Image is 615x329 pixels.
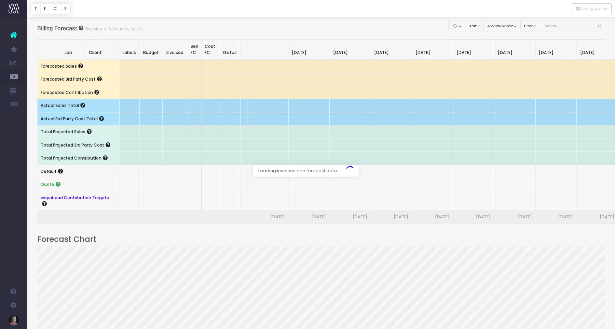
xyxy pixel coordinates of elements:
th: Total Projected 3rd Party Cost [37,138,119,152]
span: Loading invoices and forecast data... [253,165,345,177]
div: Vertical button group [31,3,70,14]
button: T [31,3,41,14]
th: Actual 3rd Party Cost Total [37,112,119,125]
th: Total Projected Sales [37,125,119,139]
span: Forecasted Sales [41,63,83,69]
img: images/default_profile_image.png [9,315,19,326]
button: S [60,3,70,14]
th: Quote [37,178,119,191]
th: Actual Sales Total [37,99,119,112]
div: Vertical button group [572,3,612,14]
button: F [40,3,50,14]
th: Default [37,165,119,178]
th: Forecasted Contribution [37,86,119,99]
a: wayahead Contribution Targets [41,195,109,201]
th: Forecasted 3rd Party Cost [37,73,119,86]
button: C [50,3,61,14]
button: Configuration [572,3,612,14]
th: Total Projected Contribution [37,152,119,165]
